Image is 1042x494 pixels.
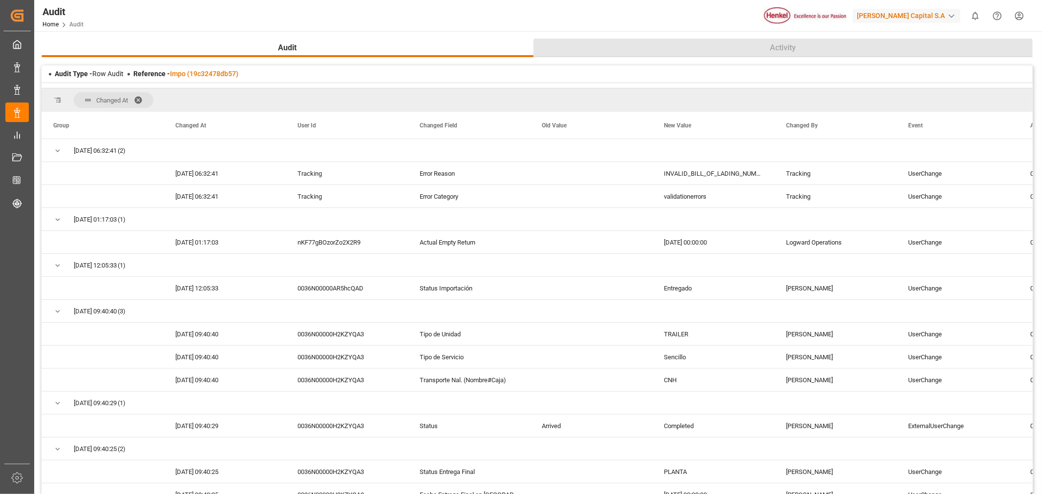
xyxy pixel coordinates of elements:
div: [DATE] 06:32:41 [164,162,286,185]
div: [PERSON_NAME] [774,277,896,299]
span: (1) [118,392,126,414]
span: [DATE] 12:05:33 [74,254,117,277]
span: Audit [275,42,301,54]
div: [PERSON_NAME] Capital S.A [853,9,960,23]
span: [DATE] 06:32:41 [74,140,117,162]
div: Error Reason [408,162,530,185]
span: Audit Type - [55,70,92,78]
div: PLANTA [652,460,774,483]
div: [PERSON_NAME] [774,346,896,368]
div: Entregado [652,277,774,299]
div: 0036N00000H2KZYQA3 [286,460,408,483]
span: (3) [118,300,126,323]
div: ExternalUserChange [896,414,1019,437]
div: 0036N00000H2KZYQA3 [286,414,408,437]
div: [PERSON_NAME] [774,369,896,391]
div: [DATE] 09:40:40 [164,346,286,368]
span: User Id [298,122,316,129]
span: [DATE] 09:40:29 [74,392,117,414]
button: show 0 new notifications [964,5,986,27]
span: Event [908,122,923,129]
div: Error Category [408,185,530,207]
span: Activity [766,42,800,54]
div: 0036N00000H2KZYQA3 [286,346,408,368]
div: Tipo de Servicio [408,346,530,368]
div: TRAILER [652,323,774,345]
div: [DATE] 09:40:25 [164,460,286,483]
div: UserChange [896,162,1019,185]
span: Group [53,122,69,129]
div: [DATE] 01:17:03 [164,231,286,253]
div: UserChange [896,346,1019,368]
span: Old Value [542,122,567,129]
div: Arrived [530,414,652,437]
div: [DATE] 12:05:33 [164,277,286,299]
span: [DATE] 09:40:25 [74,438,117,460]
div: UserChange [896,185,1019,207]
span: Changed At [96,97,128,104]
div: [DATE] 09:40:40 [164,323,286,345]
div: 0036N00000AR5hcQAD [286,277,408,299]
div: [DATE] 00:00:00 [652,231,774,253]
div: INVALID_BILL_OF_LADING_NUMBER [652,162,774,185]
div: UserChange [896,323,1019,345]
div: [PERSON_NAME] [774,323,896,345]
button: Help Center [986,5,1008,27]
div: validationerrors [652,185,774,207]
div: Status [408,414,530,437]
div: Actual Empty Return [408,231,530,253]
div: Tracking [286,185,408,207]
span: New Value [664,122,691,129]
div: [PERSON_NAME] [774,414,896,437]
span: (2) [118,140,126,162]
div: Sencillo [652,346,774,368]
div: Tipo de Unidad [408,323,530,345]
div: nKF77gBOzorZo2X2R9 [286,231,408,253]
div: Status Importación [408,277,530,299]
div: Row Audit [55,69,124,79]
div: Tracking [774,162,896,185]
div: CNH [652,369,774,391]
span: Changed Field [420,122,457,129]
div: Status Entrega Final [408,460,530,483]
div: 0036N00000H2KZYQA3 [286,323,408,345]
span: [DATE] 09:40:40 [74,300,117,323]
div: UserChange [896,369,1019,391]
button: [PERSON_NAME] Capital S.A [853,6,964,25]
span: (2) [118,438,126,460]
button: Activity [533,39,1033,57]
div: Audit [43,4,84,19]
a: Home [43,21,59,28]
button: Audit [42,39,533,57]
span: [DATE] 01:17:03 [74,208,117,231]
span: (1) [118,208,126,231]
span: Changed At [175,122,206,129]
div: 0036N00000H2KZYQA3 [286,369,408,391]
div: Tracking [286,162,408,185]
div: Tracking [774,185,896,207]
div: Transporte Nal. (Nombre#Caja) [408,369,530,391]
span: Changed By [786,122,818,129]
div: UserChange [896,231,1019,253]
div: [DATE] 09:40:29 [164,414,286,437]
div: UserChange [896,277,1019,299]
div: [DATE] 06:32:41 [164,185,286,207]
div: UserChange [896,460,1019,483]
div: [PERSON_NAME] [774,460,896,483]
div: Completed [652,414,774,437]
div: [DATE] 09:40:40 [164,369,286,391]
span: Reference - [133,70,238,78]
a: Impo (19c32478db57) [170,70,238,78]
img: Henkel%20logo.jpg_1689854090.jpg [764,7,846,24]
div: Logward Operations [774,231,896,253]
span: (1) [118,254,126,277]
